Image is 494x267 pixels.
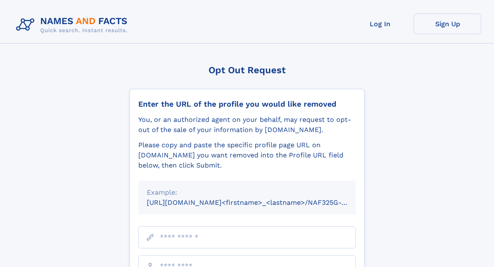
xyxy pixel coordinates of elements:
a: Log In [346,14,414,34]
img: Logo Names and Facts [13,14,134,36]
small: [URL][DOMAIN_NAME]<firstname>_<lastname>/NAF325G-xxxxxxxx [147,198,372,206]
div: Example: [147,187,347,198]
div: Enter the URL of the profile you would like removed [138,99,356,109]
div: You, or an authorized agent on your behalf, may request to opt-out of the sale of your informatio... [138,115,356,135]
a: Sign Up [414,14,481,34]
div: Opt Out Request [129,65,365,75]
div: Please copy and paste the specific profile page URL on [DOMAIN_NAME] you want removed into the Pr... [138,140,356,171]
